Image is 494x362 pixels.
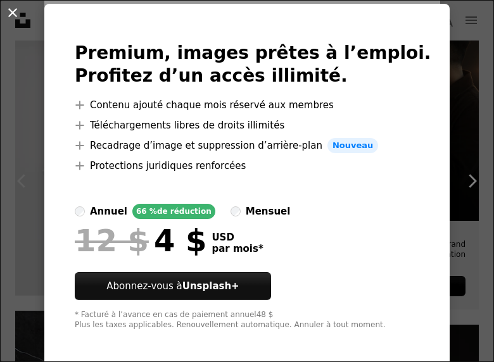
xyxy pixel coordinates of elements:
[246,204,291,219] div: mensuel
[75,206,85,216] input: annuel66 %de réduction
[212,232,263,243] span: USD
[231,206,241,216] input: mensuel
[75,97,431,113] li: Contenu ajouté chaque mois réservé aux membres
[75,224,149,257] span: 12 $
[75,42,431,87] h2: Premium, images prêtes à l’emploi. Profitez d’un accès illimité.
[90,204,127,219] div: annuel
[75,310,431,330] div: * Facturé à l’avance en cas de paiement annuel 48 $ Plus les taxes applicables. Renouvellement au...
[327,138,378,153] span: Nouveau
[132,204,215,219] div: 66 % de réduction
[75,224,206,257] div: 4 $
[212,243,263,254] span: par mois *
[75,138,431,153] li: Recadrage d’image et suppression d’arrière-plan
[75,272,271,300] button: Abonnez-vous àUnsplash+
[182,280,239,292] strong: Unsplash+
[75,158,431,173] li: Protections juridiques renforcées
[75,118,431,133] li: Téléchargements libres de droits illimités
